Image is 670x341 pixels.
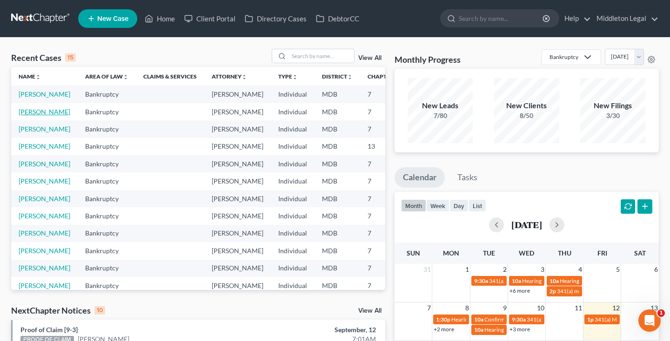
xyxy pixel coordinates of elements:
[449,167,486,188] a: Tasks
[204,120,271,138] td: [PERSON_NAME]
[20,326,78,334] a: Proof of Claim [9-3]
[263,325,375,334] div: September, 12
[587,316,594,323] span: 1p
[19,212,70,220] a: [PERSON_NAME]
[451,316,524,323] span: Hearing for [PERSON_NAME]
[536,302,545,314] span: 10
[360,120,407,138] td: 7
[271,172,315,190] td: Individual
[204,277,271,294] td: [PERSON_NAME]
[549,288,556,295] span: 2p
[19,247,70,255] a: [PERSON_NAME]
[315,277,360,294] td: MDB
[474,277,488,284] span: 9:30a
[474,316,483,323] span: 10a
[574,302,583,314] span: 11
[540,264,545,275] span: 3
[494,111,559,120] div: 8/50
[315,103,360,120] td: MDB
[347,74,353,80] i: unfold_more
[522,277,595,284] span: Hearing for [PERSON_NAME]
[19,73,41,80] a: Nameunfold_more
[315,120,360,138] td: MDB
[204,242,271,259] td: [PERSON_NAME]
[512,316,526,323] span: 9:30a
[484,316,590,323] span: Confirmation hearing for [PERSON_NAME]
[634,249,646,257] span: Sat
[278,73,298,80] a: Typeunfold_more
[360,103,407,120] td: 7
[580,111,645,120] div: 3/30
[474,326,483,333] span: 10a
[19,160,70,168] a: [PERSON_NAME]
[650,302,659,314] span: 13
[657,309,665,317] span: 1
[19,108,70,116] a: [PERSON_NAME]
[449,199,469,212] button: day
[204,207,271,224] td: [PERSON_NAME]
[78,225,136,242] td: Bankruptcy
[315,242,360,259] td: MDB
[464,302,470,314] span: 8
[511,220,542,230] h2: [DATE]
[638,309,661,332] iframe: Intercom live chat
[395,54,461,65] h3: Monthly Progress
[512,277,521,284] span: 10a
[97,15,128,22] span: New Case
[94,306,105,315] div: 10
[241,74,247,80] i: unfold_more
[315,172,360,190] td: MDB
[315,207,360,224] td: MDB
[408,111,473,120] div: 7/80
[19,229,70,237] a: [PERSON_NAME]
[360,172,407,190] td: 7
[204,155,271,172] td: [PERSON_NAME]
[204,225,271,242] td: [PERSON_NAME]
[19,142,70,150] a: [PERSON_NAME]
[315,138,360,155] td: MDB
[204,172,271,190] td: [PERSON_NAME]
[464,264,470,275] span: 1
[271,207,315,224] td: Individual
[407,249,420,257] span: Sun
[212,73,247,80] a: Attorneyunfold_more
[271,103,315,120] td: Individual
[611,302,621,314] span: 12
[557,288,647,295] span: 341(a) meeting for [PERSON_NAME]
[360,190,407,207] td: 7
[615,264,621,275] span: 5
[592,10,658,27] a: Middleton Legal
[19,125,70,133] a: [PERSON_NAME]
[358,308,382,314] a: View All
[271,190,315,207] td: Individual
[271,260,315,277] td: Individual
[484,326,557,333] span: Hearing for [PERSON_NAME]
[204,190,271,207] td: [PERSON_NAME]
[358,55,382,61] a: View All
[204,103,271,120] td: [PERSON_NAME]
[78,103,136,120] td: Bankruptcy
[597,249,607,257] span: Fri
[271,120,315,138] td: Individual
[78,190,136,207] td: Bankruptcy
[35,74,41,80] i: unfold_more
[78,85,136,103] td: Bankruptcy
[360,260,407,277] td: 7
[558,249,571,257] span: Thu
[271,138,315,155] td: Individual
[315,155,360,172] td: MDB
[560,277,632,284] span: Hearing for [PERSON_NAME]
[11,305,105,316] div: NextChapter Notices
[271,277,315,294] td: Individual
[78,207,136,224] td: Bankruptcy
[436,316,450,323] span: 1:30p
[315,190,360,207] td: MDB
[580,100,645,111] div: New Filings
[78,172,136,190] td: Bankruptcy
[271,85,315,103] td: Individual
[322,73,353,80] a: Districtunfold_more
[204,138,271,155] td: [PERSON_NAME]
[19,282,70,289] a: [PERSON_NAME]
[653,264,659,275] span: 6
[549,53,578,61] div: Bankruptcy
